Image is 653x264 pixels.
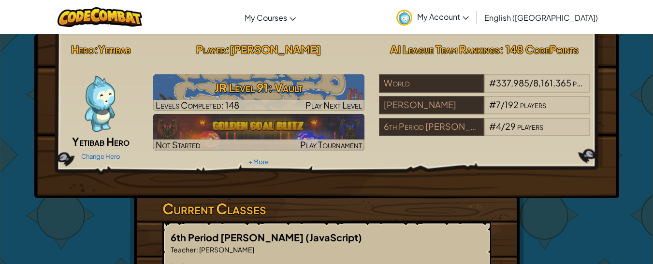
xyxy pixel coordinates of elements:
span: Levels Completed: 148 [156,99,239,111]
span: 4 [496,121,501,132]
span: : [226,42,230,56]
img: JR Level 91: Vault [153,74,364,111]
a: World#337,985/8,161,365players [379,83,590,95]
span: (JavaScript) [305,231,362,243]
a: Play Next Level [153,74,364,111]
h3: JR Level 91: Vault [153,77,364,98]
span: # [489,99,496,110]
span: : [94,42,98,56]
span: # [489,121,496,132]
span: [PERSON_NAME] [230,42,321,56]
span: 29 [505,121,516,132]
span: players [573,77,599,88]
span: : 148 CodePoints [500,42,579,56]
span: : [196,245,198,254]
span: Not Started [156,139,201,150]
img: Codecombat-Pets-Yetibab-01.png [70,74,128,132]
span: 192 [505,99,519,110]
span: players [520,99,546,110]
span: 337,985 [496,77,529,88]
span: / [529,77,533,88]
span: 8,161,365 [533,77,571,88]
span: Yetibab [98,42,131,56]
a: [PERSON_NAME]#7/192players [379,105,590,116]
span: players [517,121,543,132]
div: World [379,74,484,93]
span: English ([GEOGRAPHIC_DATA]) [484,13,598,23]
img: Golden Goal [153,114,364,151]
img: avatar [396,10,412,26]
a: English ([GEOGRAPHIC_DATA]) [479,4,603,30]
a: + More [248,158,269,166]
img: CodeCombat logo [58,7,142,27]
span: # [489,77,496,88]
span: 6th Period [PERSON_NAME] [171,231,305,243]
span: / [501,121,505,132]
span: 7 [496,99,501,110]
a: Change Hero [81,153,120,160]
span: [PERSON_NAME] [198,245,254,254]
a: My Account [392,2,474,32]
span: Teacher [171,245,196,254]
span: My Courses [245,13,287,23]
div: 6th Period [PERSON_NAME] [379,118,484,136]
span: Yetibab Hero [72,135,130,148]
span: Player [196,42,226,56]
span: Play Tournament [300,139,362,150]
a: Not StartedPlay Tournament [153,114,364,151]
span: My Account [417,12,469,22]
span: AI League Team Rankings [390,42,500,56]
h3: Current Classes [162,198,491,220]
span: Hero [71,42,94,56]
a: 6th Period [PERSON_NAME]#4/29players [379,127,590,138]
span: Play Next Level [305,99,362,111]
div: [PERSON_NAME] [379,96,484,114]
span: / [501,99,505,110]
a: My Courses [240,4,301,30]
